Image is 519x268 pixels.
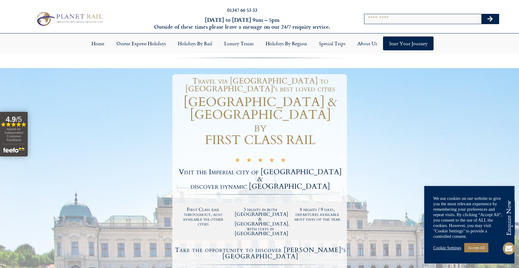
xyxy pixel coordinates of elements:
[383,36,434,50] a: Start your Journey
[313,36,351,50] a: Special Trips
[246,157,252,164] i: ★
[85,36,110,50] a: Home
[34,10,105,28] img: Planet Rail Train Holidays Logo
[235,157,240,164] i: ★
[258,157,263,164] i: ★
[235,207,286,236] h2: 3 nights in both [GEOGRAPHIC_DATA] & [GEOGRAPHIC_DATA], with stays in [GEOGRAPHIC_DATA]
[351,36,383,50] a: About Us
[3,36,516,50] nav: Menu
[175,247,346,260] h4: Take the opportunity to discover [PERSON_NAME]'s [GEOGRAPHIC_DATA]
[178,207,229,226] h2: First Class rail throughout, also available via other cities
[292,207,343,222] h2: 8 nights / 9 days, departures available most days of the year
[280,157,286,164] i: ★
[174,96,347,147] h1: [GEOGRAPHIC_DATA] & [GEOGRAPHIC_DATA] by FIRST CLASS RAIL
[185,76,335,94] span: Travel via [GEOGRAPHIC_DATA] to [GEOGRAPHIC_DATA]'s best loved cities
[235,156,286,164] div: 5/5
[172,36,218,50] a: Holidays by Rail
[433,245,461,251] a: Cookie Settings
[433,196,505,239] div: We use cookies on our website to give you the most relevant experience by remembering your prefer...
[481,14,499,24] button: Search
[269,157,275,164] i: ★
[260,36,313,50] a: Holidays by Region
[464,243,488,252] a: Accept All
[174,169,347,190] h2: Visit the Imperial city of [GEOGRAPHIC_DATA] & discover dynamic [GEOGRAPHIC_DATA]
[140,16,344,30] h6: [DATE] to [DATE] 9am – 5pm Outside of these times please leave a message on our 24/7 enquiry serv...
[227,6,257,13] a: 01347 66 53 33
[110,36,172,50] a: Orient Express Holidays
[218,36,260,50] a: Luxury Trains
